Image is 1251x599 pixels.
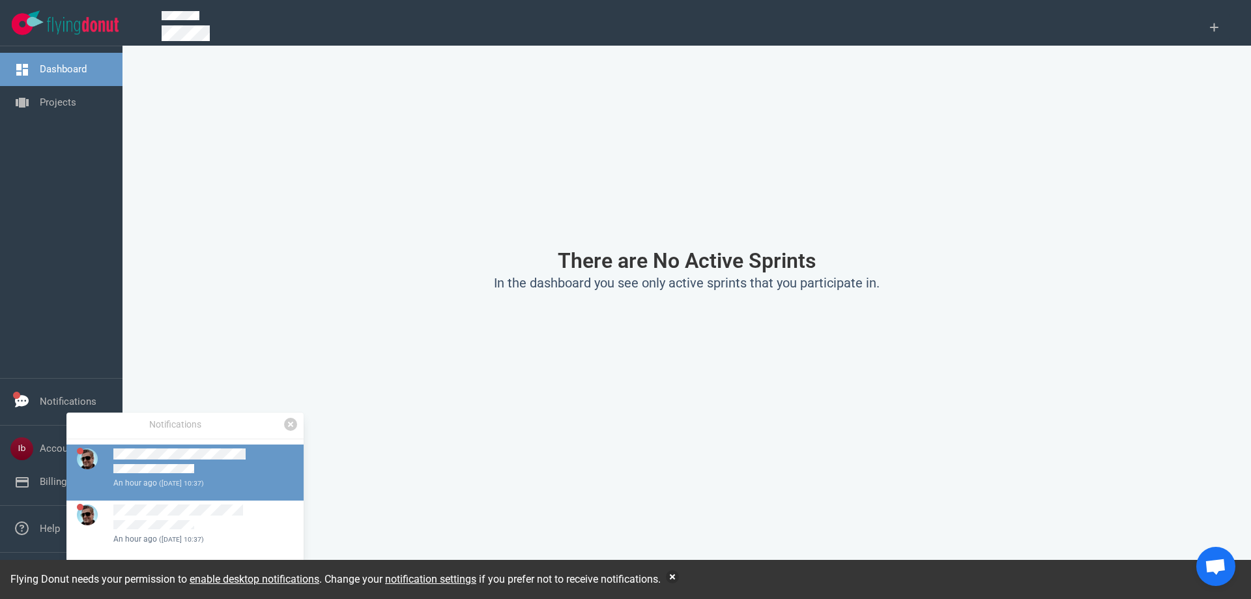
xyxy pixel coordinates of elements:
[66,418,284,433] div: Notifications
[319,573,661,585] span: . Change your if you prefer not to receive notifications.
[40,63,87,75] a: Dashboard
[10,573,319,585] span: Flying Donut needs your permission to
[40,396,96,407] a: Notifications
[113,477,204,489] div: an hour ago
[40,523,60,534] a: Help
[249,275,1125,291] h2: In the dashboard you see only active sprints that you participate in.
[77,504,98,525] img: Sander Tieben
[40,443,76,454] a: Account
[1196,547,1235,586] div: Open de chat
[40,96,76,108] a: Projects
[249,249,1125,272] h1: There are No Active Sprints
[47,17,119,35] img: Flying Donut text logo
[385,573,476,585] a: notification settings
[40,476,66,488] a: Billing
[113,533,204,545] div: an hour ago
[77,448,98,469] img: Sander Tieben
[190,573,319,585] a: enable desktop notifications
